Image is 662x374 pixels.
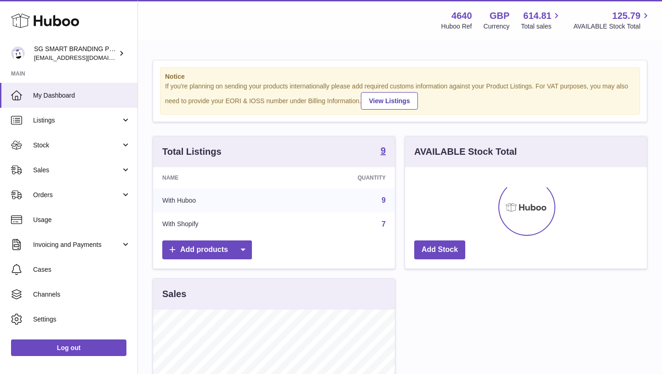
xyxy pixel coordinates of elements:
[451,10,472,22] strong: 4640
[162,288,186,300] h3: Sales
[162,146,222,158] h3: Total Listings
[490,10,509,22] strong: GBP
[33,191,121,199] span: Orders
[414,240,465,259] a: Add Stock
[33,290,131,299] span: Channels
[165,72,635,81] strong: Notice
[11,339,126,356] a: Log out
[33,91,131,100] span: My Dashboard
[382,220,386,228] a: 7
[11,47,25,60] img: uktopsmileshipping@gmail.com
[33,216,131,224] span: Usage
[381,146,386,157] a: 9
[165,82,635,110] div: If you're planning on sending your products internationally please add required customs informati...
[33,116,121,125] span: Listings
[573,22,651,31] span: AVAILABLE Stock Total
[573,10,651,31] a: 125.79 AVAILABLE Stock Total
[33,265,131,274] span: Cases
[612,10,640,22] span: 125.79
[33,240,121,249] span: Invoicing and Payments
[153,188,284,212] td: With Huboo
[33,315,131,324] span: Settings
[162,240,252,259] a: Add products
[33,141,121,150] span: Stock
[381,146,386,155] strong: 9
[382,196,386,204] a: 9
[521,22,562,31] span: Total sales
[153,167,284,188] th: Name
[414,146,517,158] h3: AVAILABLE Stock Total
[34,54,135,61] span: [EMAIL_ADDRESS][DOMAIN_NAME]
[34,45,117,62] div: SG SMART BRANDING PTE. LTD.
[153,212,284,236] td: With Shopify
[484,22,510,31] div: Currency
[33,166,121,175] span: Sales
[361,92,417,110] a: View Listings
[284,167,395,188] th: Quantity
[441,22,472,31] div: Huboo Ref
[521,10,562,31] a: 614.81 Total sales
[523,10,551,22] span: 614.81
